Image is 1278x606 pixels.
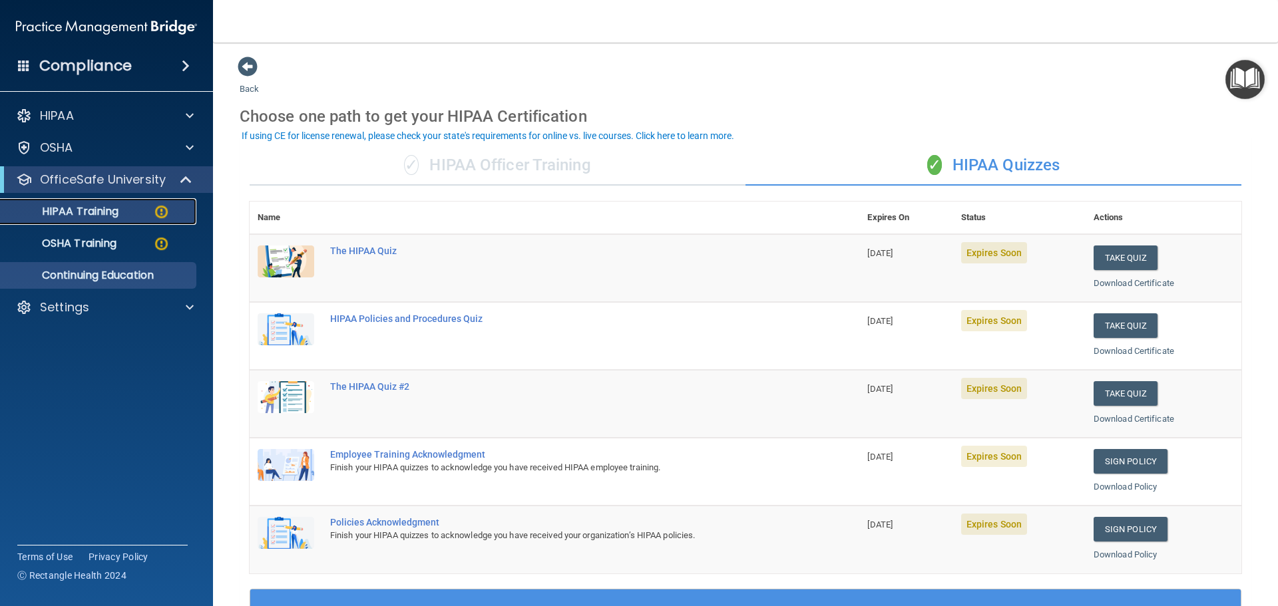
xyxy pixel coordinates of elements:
span: Ⓒ Rectangle Health 2024 [17,569,126,582]
a: HIPAA [16,108,194,124]
th: Expires On [859,202,953,234]
a: Download Certificate [1094,414,1174,424]
span: Expires Soon [961,242,1027,263]
p: HIPAA Training [9,205,118,218]
button: Take Quiz [1094,381,1158,406]
div: Policies Acknowledgment [330,517,793,528]
span: Expires Soon [961,310,1027,331]
span: [DATE] [867,520,893,530]
div: HIPAA Policies and Procedures Quiz [330,313,793,324]
div: Choose one path to get your HIPAA Certification [240,97,1251,136]
a: Download Certificate [1094,346,1174,356]
img: PMB logo [16,14,197,41]
a: OfficeSafe University [16,172,193,188]
p: HIPAA [40,108,74,124]
div: The HIPAA Quiz #2 [330,381,793,392]
a: Download Policy [1094,482,1158,492]
a: Download Policy [1094,549,1158,559]
span: Expires Soon [961,378,1027,399]
h4: Compliance [39,57,132,75]
a: Sign Policy [1094,449,1168,474]
a: OSHA [16,140,194,156]
a: Download Certificate [1094,278,1174,288]
th: Status [953,202,1086,234]
a: Privacy Policy [89,550,148,563]
img: warning-circle.0cc9ac19.png [153,235,170,252]
th: Actions [1086,202,1241,234]
p: Continuing Education [9,269,190,282]
button: Open Resource Center [1225,60,1265,99]
a: Terms of Use [17,550,73,563]
div: HIPAA Quizzes [745,146,1241,186]
img: warning-circle.0cc9ac19.png [153,204,170,220]
a: Back [240,68,259,94]
div: The HIPAA Quiz [330,245,793,256]
p: OSHA [40,140,73,156]
th: Name [250,202,322,234]
p: Settings [40,299,89,315]
span: Expires Soon [961,446,1027,467]
span: ✓ [404,155,419,175]
p: OfficeSafe University [40,172,166,188]
span: [DATE] [867,316,893,326]
div: Finish your HIPAA quizzes to acknowledge you have received your organization’s HIPAA policies. [330,528,793,543]
div: HIPAA Officer Training [250,146,745,186]
button: Take Quiz [1094,313,1158,338]
div: If using CE for license renewal, please check your state's requirements for online vs. live cours... [242,131,734,140]
div: Employee Training Acknowledgment [330,449,793,460]
p: OSHA Training [9,237,116,250]
span: ✓ [927,155,942,175]
button: Take Quiz [1094,245,1158,270]
span: [DATE] [867,248,893,258]
button: If using CE for license renewal, please check your state's requirements for online vs. live cours... [240,129,736,142]
span: [DATE] [867,452,893,462]
span: [DATE] [867,384,893,394]
span: Expires Soon [961,514,1027,535]
div: Finish your HIPAA quizzes to acknowledge you have received HIPAA employee training. [330,460,793,476]
a: Sign Policy [1094,517,1168,541]
a: Settings [16,299,194,315]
